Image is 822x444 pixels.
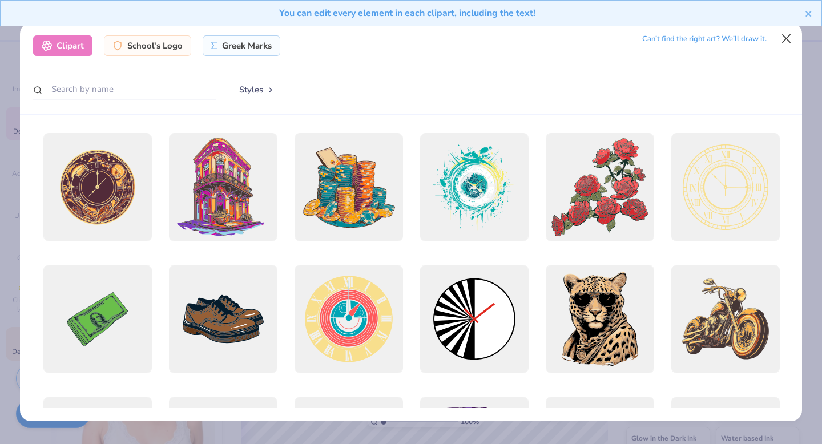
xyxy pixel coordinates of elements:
[33,35,92,56] div: Clipart
[805,6,813,20] button: close
[104,35,191,56] div: School's Logo
[776,28,797,50] button: Close
[203,35,281,56] div: Greek Marks
[642,29,767,49] div: Can’t find the right art? We’ll draw it.
[9,6,805,20] div: You can edit every element in each clipart, including the text!
[33,79,216,100] input: Search by name
[227,79,287,100] button: Styles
